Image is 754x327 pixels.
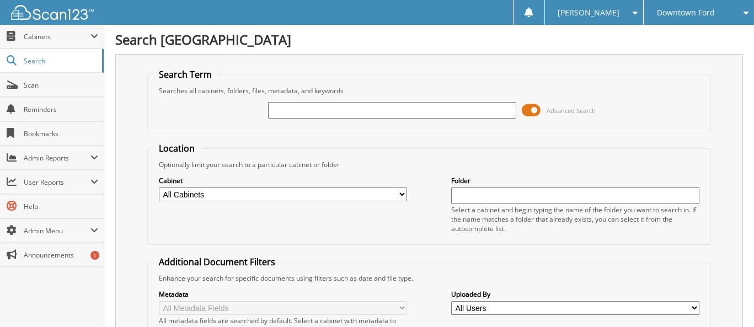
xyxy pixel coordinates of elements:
div: Enhance your search for specific documents using filters such as date and file type. [153,274,705,283]
span: Reminders [24,105,98,114]
div: Select a cabinet and begin typing the name of the folder you want to search in. If the name match... [451,205,699,233]
span: User Reports [24,178,90,187]
span: Advanced Search [547,106,596,115]
legend: Location [153,142,200,154]
span: Scan [24,81,98,90]
span: Admin Menu [24,226,90,235]
span: Announcements [24,250,98,260]
label: Cabinet [159,176,407,185]
div: Optionally limit your search to a particular cabinet or folder [153,160,705,169]
legend: Additional Document Filters [153,256,281,268]
label: Metadata [159,290,407,299]
span: Cabinets [24,32,90,41]
span: Search [24,56,97,66]
span: Help [24,202,98,211]
label: Folder [451,176,699,185]
span: Bookmarks [24,129,98,138]
span: Downtown Ford [657,9,715,16]
span: [PERSON_NAME] [558,9,619,16]
legend: Search Term [153,68,217,81]
img: scan123-logo-white.svg [11,5,94,20]
div: 1 [90,251,99,260]
label: Uploaded By [451,290,699,299]
div: Searches all cabinets, folders, files, metadata, and keywords [153,86,705,95]
span: Admin Reports [24,153,90,163]
h1: Search [GEOGRAPHIC_DATA] [115,30,743,49]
